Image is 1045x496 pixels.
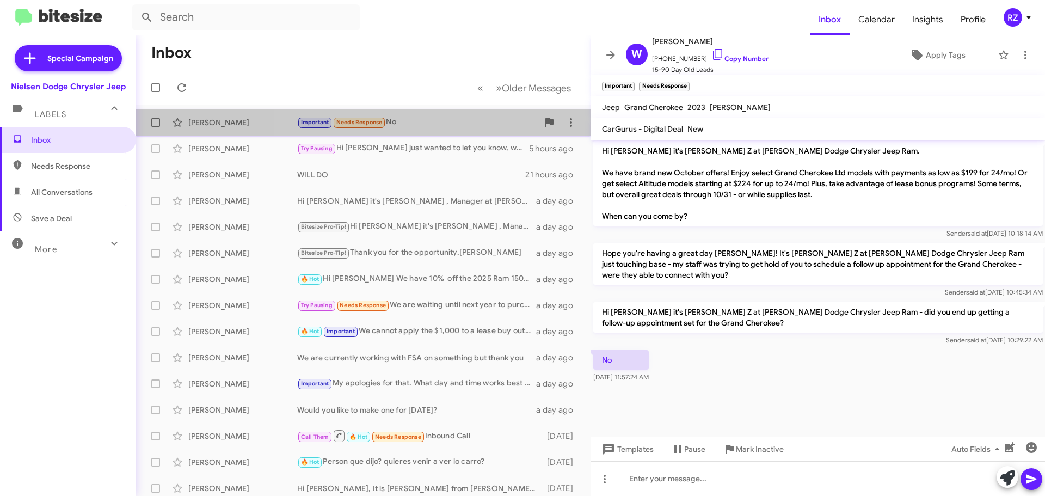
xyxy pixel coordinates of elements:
[297,195,536,206] div: Hi [PERSON_NAME] it's [PERSON_NAME] , Manager at [PERSON_NAME] Dodge Chrysler Jeep Ram. Thanks ag...
[297,221,536,233] div: Hi [PERSON_NAME] it's [PERSON_NAME] , Manager at [PERSON_NAME] Dodge Chrysler Jeep Ram. Thanks ag...
[188,169,297,180] div: [PERSON_NAME]
[297,247,536,259] div: Thank you for the opportunity.[PERSON_NAME]
[662,439,714,459] button: Pause
[639,82,689,91] small: Needs Response
[297,142,529,155] div: Hi [PERSON_NAME] just wanted to let you know, when you come in to ask for [PERSON_NAME]
[951,439,1004,459] span: Auto Fields
[31,134,124,145] span: Inbox
[489,77,577,99] button: Next
[349,433,368,440] span: 🔥 Hot
[602,82,635,91] small: Important
[684,439,705,459] span: Pause
[297,273,536,285] div: Hi [PERSON_NAME] We have 10% off the 2025 Ram 1500 right now plus the1000.00 until [DATE]. Why do...
[188,483,297,494] div: [PERSON_NAME]
[536,248,582,259] div: a day ago
[297,299,536,311] div: We are waiting until next year to purchase a new pacifica. I'll get in touch with you then.
[536,352,582,363] div: a day ago
[903,4,952,35] a: Insights
[188,326,297,337] div: [PERSON_NAME]
[631,46,642,63] span: W
[297,325,536,338] div: We cannot apply the $1,000 to a lease buy out being that it is a contracted value from your bank....
[536,274,582,285] div: a day ago
[967,336,986,344] span: said at
[502,82,571,94] span: Older Messages
[31,213,72,224] span: Save a Deal
[591,439,662,459] button: Templates
[810,4,850,35] a: Inbox
[477,81,483,95] span: «
[301,433,329,440] span: Call Them
[188,405,297,415] div: [PERSON_NAME]
[188,300,297,311] div: [PERSON_NAME]
[297,429,542,443] div: Inbound Call
[687,102,705,112] span: 2023
[301,145,333,152] span: Try Pausing
[850,4,903,35] a: Calendar
[188,117,297,128] div: [PERSON_NAME]
[926,45,966,65] span: Apply Tags
[496,81,502,95] span: »
[946,229,1043,237] span: Sender [DATE] 10:18:14 AM
[946,336,1043,344] span: Sender [DATE] 10:29:22 AM
[47,53,113,64] span: Special Campaign
[471,77,490,99] button: Previous
[336,119,383,126] span: Needs Response
[714,439,792,459] button: Mark Inactive
[600,439,654,459] span: Templates
[1004,8,1022,27] div: RZ
[327,328,355,335] span: Important
[536,300,582,311] div: a day ago
[301,275,319,283] span: 🔥 Hot
[525,169,582,180] div: 21 hours ago
[35,109,66,119] span: Labels
[31,187,93,198] span: All Conversations
[945,288,1043,296] span: Sender [DATE] 10:45:34 AM
[297,377,536,390] div: My apologies for that. What day and time works best for you?
[297,405,536,415] div: Would you like to make one for [DATE]?
[301,458,319,466] span: 🔥 Hot
[943,439,1012,459] button: Auto Fields
[593,141,1043,226] p: Hi [PERSON_NAME] it's [PERSON_NAME] Z at [PERSON_NAME] Dodge Chrysler Jeep Ram. We have brand new...
[301,249,346,256] span: Bitesize Pro-Tip!
[188,274,297,285] div: [PERSON_NAME]
[652,35,769,48] span: [PERSON_NAME]
[188,195,297,206] div: [PERSON_NAME]
[536,195,582,206] div: a day ago
[536,378,582,389] div: a day ago
[542,431,582,442] div: [DATE]
[536,405,582,415] div: a day ago
[151,44,192,62] h1: Inbox
[188,431,297,442] div: [PERSON_NAME]
[301,223,346,230] span: Bitesize Pro-Tip!
[652,48,769,64] span: [PHONE_NUMBER]
[188,457,297,468] div: [PERSON_NAME]
[624,102,683,112] span: Grand Cherokee
[529,143,582,154] div: 5 hours ago
[736,439,784,459] span: Mark Inactive
[15,45,122,71] a: Special Campaign
[297,483,542,494] div: Hi [PERSON_NAME], It is [PERSON_NAME] from [PERSON_NAME] in [GEOGRAPHIC_DATA]. The 2022 Ram 1500 ...
[593,373,649,381] span: [DATE] 11:57:24 AM
[952,4,994,35] a: Profile
[340,302,386,309] span: Needs Response
[188,378,297,389] div: [PERSON_NAME]
[375,433,421,440] span: Needs Response
[132,4,360,30] input: Search
[471,77,577,99] nav: Page navigation example
[602,102,620,112] span: Jeep
[297,352,536,363] div: We are currently working with FSA on something but thank you
[301,302,333,309] span: Try Pausing
[968,229,987,237] span: said at
[881,45,993,65] button: Apply Tags
[542,457,582,468] div: [DATE]
[536,222,582,232] div: a day ago
[593,350,649,370] p: No
[593,302,1043,333] p: Hi [PERSON_NAME] it's [PERSON_NAME] Z at [PERSON_NAME] Dodge Chrysler Jeep Ram - did you end up g...
[301,328,319,335] span: 🔥 Hot
[602,124,683,134] span: CarGurus - Digital Deal
[297,169,525,180] div: WILL DO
